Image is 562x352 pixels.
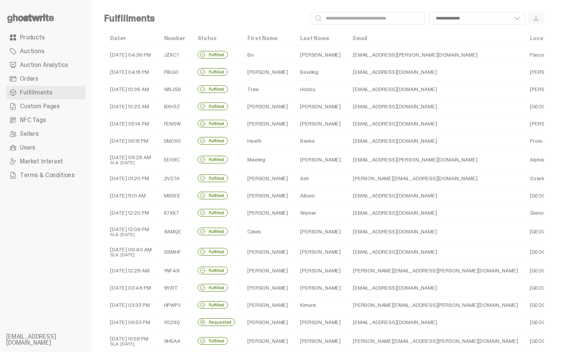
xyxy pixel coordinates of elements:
div: Fulfilled [198,120,228,127]
div: Fulfilled [198,301,228,309]
td: MS5EE [158,187,192,204]
td: [EMAIL_ADDRESS][DOMAIN_NAME] [347,132,524,150]
td: Album [294,187,347,204]
a: NFC Tags [6,113,86,127]
div: Fulfilled [198,209,228,217]
td: [PERSON_NAME] [241,279,294,297]
div: Fulfilled [198,51,228,59]
td: [EMAIL_ADDRESS][DOMAIN_NAME] [347,187,524,204]
td: [PERSON_NAME] [294,314,347,331]
div: Fulfilled [198,192,228,199]
a: Terms & Conditions [6,168,86,182]
td: EEX9C [158,150,192,170]
a: Custom Pages [6,99,86,113]
th: Last Name [294,31,347,46]
td: [EMAIL_ADDRESS][DOMAIN_NAME] [347,98,524,115]
td: Hobby [294,81,347,98]
td: 9H5AA [158,331,192,351]
div: Fulfilled [198,85,228,93]
td: S9MHF [158,242,192,262]
div: Fulfilled [198,248,228,256]
td: [PERSON_NAME][EMAIL_ADDRESS][PERSON_NAME][DOMAIN_NAME] [347,297,524,314]
td: [PERSON_NAME] [241,262,294,279]
td: [DATE] 03:49 PM [104,279,158,297]
th: First Name [241,31,294,46]
td: 9AMQE [158,222,192,242]
th: Email [347,31,524,46]
span: Custom Pages [20,103,60,109]
a: Market Interest [6,155,86,168]
td: [DATE] 10:36 AM [104,81,158,98]
td: [DATE] 04:18 PM [104,64,158,81]
td: [EMAIL_ADDRESS][DOMAIN_NAME] [347,314,524,331]
td: [PERSON_NAME] [294,222,347,242]
a: Auction Analytics [6,58,86,72]
a: Auctions [6,44,86,58]
td: [PERSON_NAME] [241,187,294,204]
td: [PERSON_NAME] [294,46,347,64]
td: Y029Q [158,314,192,331]
td: [DATE] 10:58 PM [104,331,158,351]
td: [EMAIL_ADDRESS][DOMAIN_NAME] [347,64,524,81]
div: Fulfilled [198,137,228,145]
span: NFC Tags [20,117,46,123]
td: Ash [294,170,347,187]
span: Orders [20,76,38,82]
td: 9Y31T [158,279,192,297]
td: [PERSON_NAME] [241,297,294,314]
h4: Fulfillments [104,14,155,23]
td: BXH3Z [158,98,192,115]
span: Market Interest [20,158,63,165]
div: Requested [198,318,236,326]
td: [PERSON_NAME] [241,64,294,81]
span: Sellers [20,131,39,137]
td: [EMAIL_ADDRESS][DOMAIN_NAME] [347,242,524,262]
div: SLA: [DATE] [110,342,152,346]
span: Fulfillments [20,90,52,96]
span: Auction Analytics [20,62,68,68]
div: Fulfilled [198,156,228,163]
div: Fulfilled [198,228,228,235]
td: [DATE] 11:01 AM [104,187,158,204]
td: Weiner [294,204,347,222]
div: Fulfilled [198,284,228,292]
td: WSJSB [158,81,192,98]
td: Banks [294,132,347,150]
td: [PERSON_NAME] [294,279,347,297]
li: [EMAIL_ADDRESS][DOMAIN_NAME] [6,334,98,346]
td: Heath [241,132,294,150]
td: HPWPV [158,297,192,314]
div: SLA: [DATE] [110,232,152,237]
td: YNF49 [158,262,192,279]
td: Trae [241,81,294,98]
span: Products [20,34,45,41]
td: [DATE] 12:09 PM [104,222,158,242]
td: [DATE] 05:14 PM [104,115,158,132]
span: Terms & Conditions [20,172,75,178]
td: [PERSON_NAME] [294,115,347,132]
td: K7XK7 [158,204,192,222]
th: Number [158,31,192,46]
td: [EMAIL_ADDRESS][PERSON_NAME][DOMAIN_NAME] [347,150,524,170]
td: Kimura [294,297,347,314]
td: Bowling [294,64,347,81]
td: [DATE] 03:33 PM [104,297,158,314]
a: Products [6,31,86,44]
span: Auctions [20,48,44,54]
td: [PERSON_NAME][EMAIL_ADDRESS][PERSON_NAME][DOMAIN_NAME] [347,262,524,279]
td: Meeling [241,150,294,170]
a: Fulfillments [6,86,86,99]
td: 5M0X0 [158,132,192,150]
td: [DATE] 10:23 AM [104,98,158,115]
td: [PERSON_NAME] [241,115,294,132]
td: [PERSON_NAME] [294,150,347,170]
td: [PERSON_NAME] [294,242,347,262]
td: JZXC7 [158,46,192,64]
th: Status [192,31,242,46]
td: [PERSON_NAME][EMAIL_ADDRESS][DOMAIN_NAME] [347,170,524,187]
td: [EMAIL_ADDRESS][DOMAIN_NAME] [347,115,524,132]
td: [DATE] 09:40 AM [104,242,158,262]
div: Fulfilled [198,68,228,76]
span: ▾ [123,35,126,42]
td: [EMAIL_ADDRESS][DOMAIN_NAME] [347,204,524,222]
